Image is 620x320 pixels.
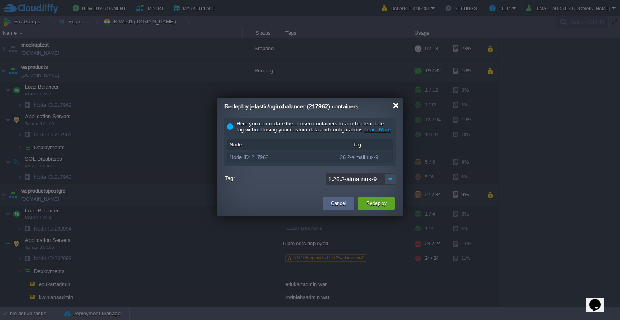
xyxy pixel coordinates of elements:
button: Cancel [331,199,346,208]
div: 1.26.2-almalinux-9 [320,152,393,163]
div: Tag [320,140,393,150]
iframe: chat widget [586,288,612,312]
div: Here you can update the chosen containers to another template tag without losing your custom data... [224,118,396,136]
span: Redeploy jelastic/nginxbalancer (217962) containers [224,103,358,110]
div: Node [228,140,320,150]
a: Learn More [364,127,391,133]
label: Tag: [225,173,324,183]
button: Redeploy [366,199,387,208]
div: Node ID: 217962 [228,152,320,163]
